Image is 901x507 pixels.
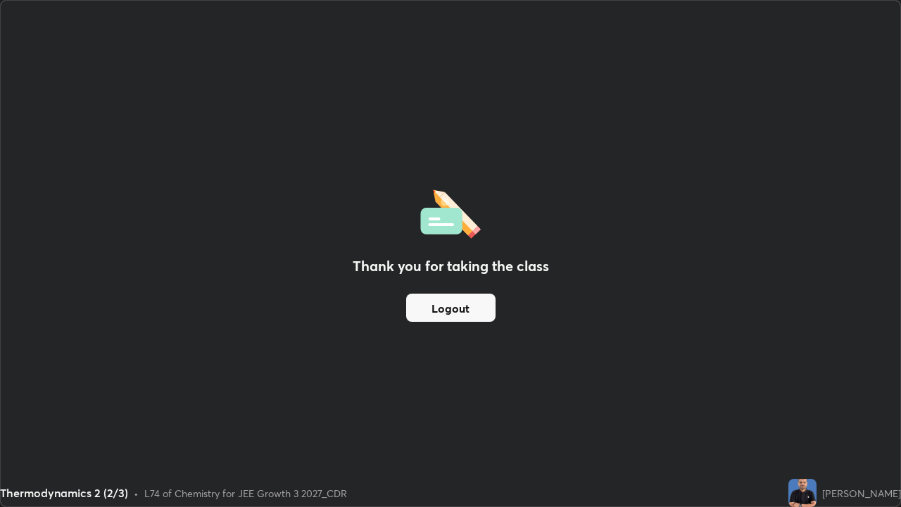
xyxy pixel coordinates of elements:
[134,486,139,501] div: •
[822,486,901,501] div: [PERSON_NAME]
[420,185,481,239] img: offlineFeedback.1438e8b3.svg
[144,486,347,501] div: L74 of Chemistry for JEE Growth 3 2027_CDR
[788,479,817,507] img: c934cc00951e446dbb69c7124468ac00.jpg
[353,256,549,277] h2: Thank you for taking the class
[406,294,496,322] button: Logout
